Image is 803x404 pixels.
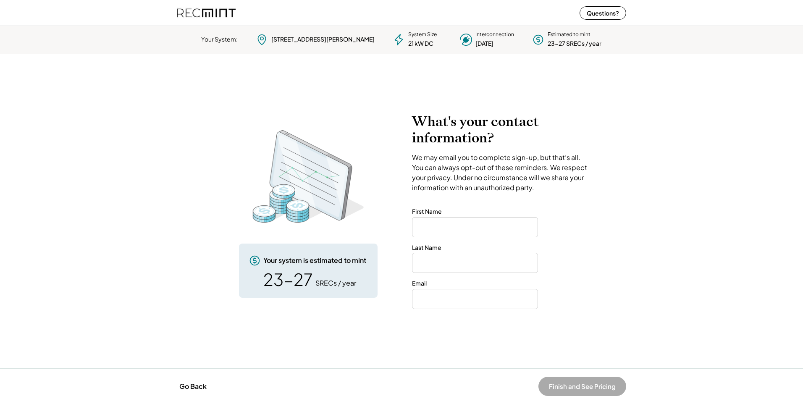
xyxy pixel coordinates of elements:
[548,31,590,38] div: Estimated to mint
[271,35,375,44] div: [STREET_ADDRESS][PERSON_NAME]
[412,207,442,216] div: First Name
[538,377,626,396] button: Finish and See Pricing
[263,271,312,288] div: 23-27
[201,35,238,44] div: Your System:
[241,126,375,227] img: RecMintArtboard%203%20copy%204.png
[475,31,514,38] div: Interconnection
[475,39,493,48] div: [DATE]
[412,244,441,252] div: Last Name
[412,152,590,193] div: We may email you to complete sign-up, but that’s all. You can always opt-out of these reminders. ...
[177,377,209,396] button: Go Back
[548,39,601,48] div: 23-27 SRECs / year
[408,39,433,48] div: 21 kW DC
[412,279,427,288] div: Email
[263,256,366,265] div: Your system is estimated to mint
[315,278,356,288] div: SRECs / year
[412,113,590,146] h2: What's your contact information?
[177,2,236,24] img: recmint-logotype%403x%20%281%29.jpeg
[408,31,437,38] div: System Size
[580,6,626,20] button: Questions?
